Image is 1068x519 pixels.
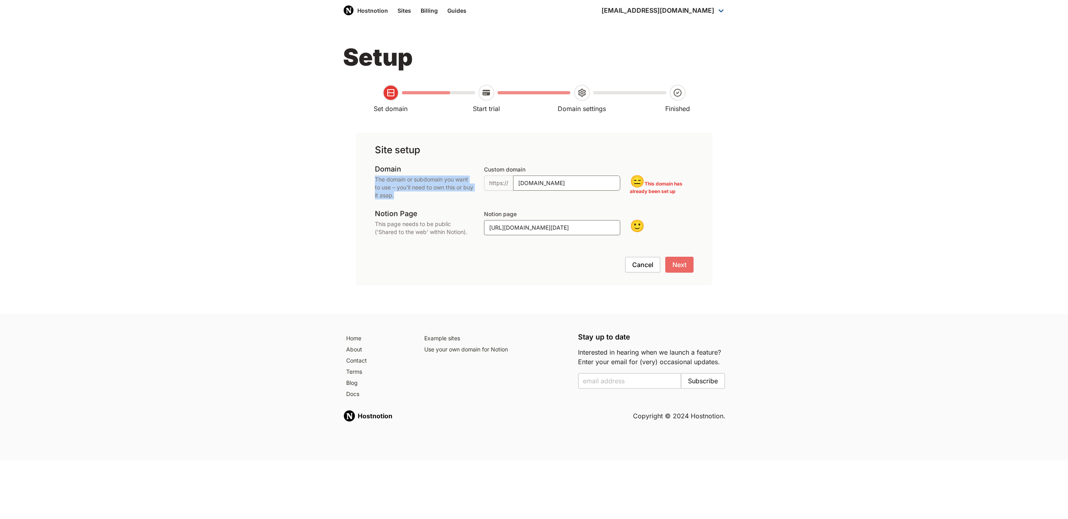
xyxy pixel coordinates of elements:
a: Home [343,333,412,344]
button: Next [665,257,694,273]
p: This domain has already been set up [630,164,693,195]
a: Blog [343,378,412,389]
span: 😑 [630,174,645,188]
h2: Site setup [375,145,694,155]
input: www.yourcoolsite.com [513,176,620,191]
div: Domain settings [534,104,630,113]
button: Cancel [625,257,660,273]
h5: Copyright © 2024 Hostnotion. [633,411,725,421]
strong: Hostnotion [358,412,392,420]
a: Terms [343,367,412,378]
a: Example sites [421,333,568,344]
label: Notion page [484,211,517,217]
img: Hostnotion logo [343,410,356,422]
h5: Stay up to date [578,333,725,341]
div: Start trial [439,104,534,113]
a: Contact [343,355,412,367]
a: Use your own domain for Notion [421,344,568,355]
button: Subscribe [681,373,725,389]
p: This page needs to be public ('Shared to the web' within Notion). [375,220,475,236]
span: https:// [484,176,513,191]
a: About [343,344,412,355]
div: Set domain [343,104,439,113]
h1: Setup [343,40,725,75]
a: Docs [343,389,412,400]
img: Host Notion logo [343,5,354,16]
span: 🙂 [630,219,645,233]
h3: Domain [375,164,475,174]
h3: Notion Page [375,209,475,219]
input: http://notion.so/My-Professional-Page-7a04012537f44f75a05214414c53c38a [484,220,620,235]
p: Interested in hearing when we launch a feature? Enter your email for (very) occasional updates. [578,347,725,367]
input: Enter your email to subscribe to the email list and be notified when we launch [578,373,682,389]
p: The domain or subdomain you want to use – you'll need to own this or buy it asap. [375,176,475,199]
div: Finished [630,104,725,113]
label: Custom domain [484,166,525,173]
